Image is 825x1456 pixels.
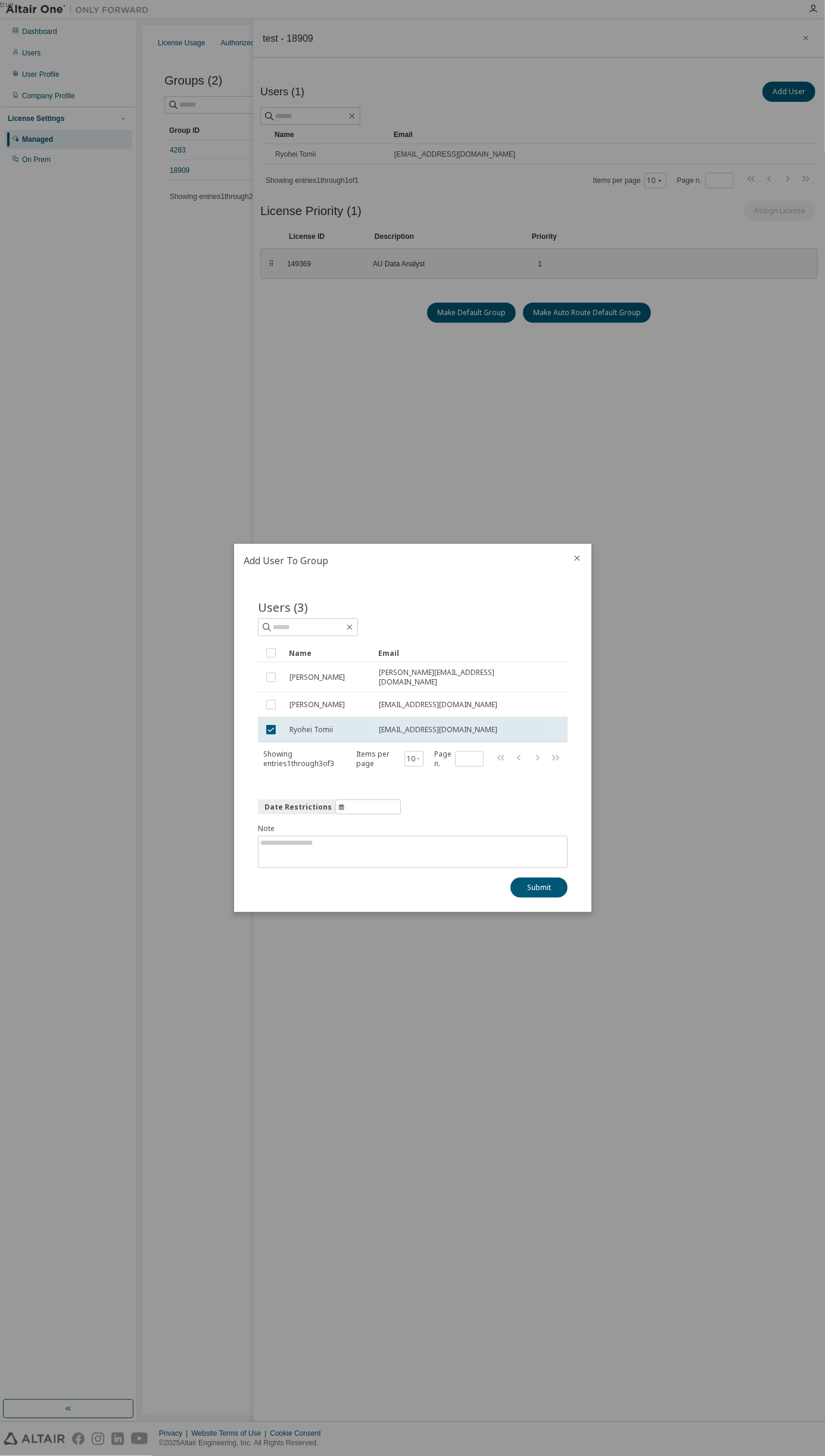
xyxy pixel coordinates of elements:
label: Note [258,824,568,833]
h2: Add User To Group [234,544,563,577]
div: Email [378,643,547,662]
div: Name [289,643,369,662]
span: Items per page [356,749,424,769]
button: Submit [510,878,568,898]
button: 10 [407,754,421,764]
span: Date Restrictions [264,802,332,812]
span: Page n. [434,749,484,769]
button: information [258,799,401,814]
span: [EMAIL_ADDRESS][DOMAIN_NAME] [379,700,497,710]
span: Showing entries 1 through 3 of 3 [263,749,334,769]
span: [PERSON_NAME][EMAIL_ADDRESS][DOMAIN_NAME] [379,668,547,687]
span: [EMAIL_ADDRESS][DOMAIN_NAME] [379,725,497,735]
span: [PERSON_NAME] [289,700,345,710]
span: Users (3) [258,599,308,615]
span: Ryohei Tomii [289,725,333,735]
span: [PERSON_NAME] [289,673,345,682]
button: close [572,553,582,563]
